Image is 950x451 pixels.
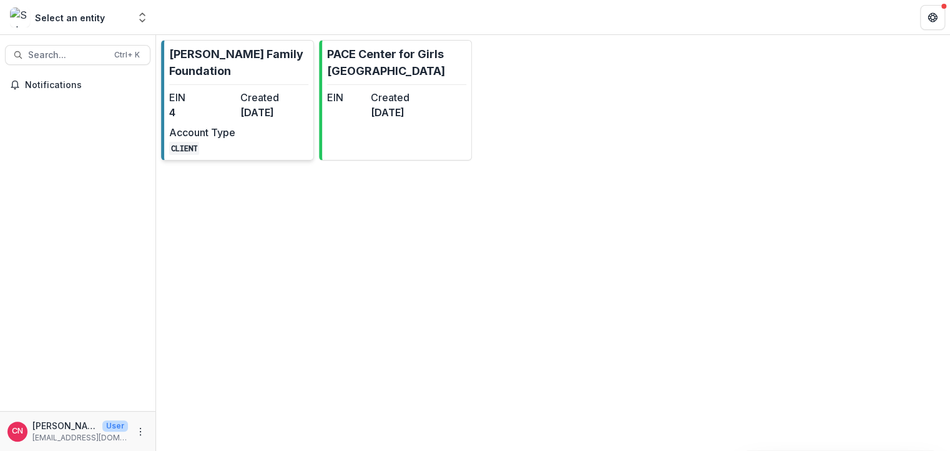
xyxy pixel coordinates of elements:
[371,105,409,120] dd: [DATE]
[327,90,366,105] dt: EIN
[133,424,148,439] button: More
[371,90,409,105] dt: Created
[169,105,235,120] dd: 4
[5,45,150,65] button: Search...
[327,46,466,79] p: PACE Center for Girls [GEOGRAPHIC_DATA]
[920,5,945,30] button: Get Help
[134,5,151,30] button: Open entity switcher
[240,105,306,120] dd: [DATE]
[161,40,314,161] a: [PERSON_NAME] Family FoundationEIN4Created[DATE]Account TypeCLIENT
[32,432,128,444] p: [EMAIL_ADDRESS][DOMAIN_NAME]
[5,75,150,95] button: Notifications
[12,427,23,435] div: Carol Nieves
[319,40,472,161] a: PACE Center for Girls [GEOGRAPHIC_DATA]EINCreated[DATE]
[169,46,308,79] p: [PERSON_NAME] Family Foundation
[112,48,142,62] div: Ctrl + K
[10,7,30,27] img: Select an entity
[169,90,235,105] dt: EIN
[240,90,306,105] dt: Created
[169,142,199,155] code: CLIENT
[32,419,97,432] p: [PERSON_NAME]
[102,420,128,432] p: User
[35,11,105,24] div: Select an entity
[25,80,145,91] span: Notifications
[28,50,107,61] span: Search...
[169,125,235,140] dt: Account Type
